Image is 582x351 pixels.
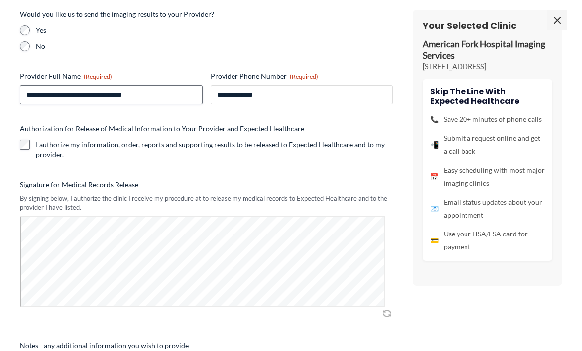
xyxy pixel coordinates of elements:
span: × [547,10,567,30]
legend: Would you like us to send the imaging results to your Provider? [20,9,214,19]
p: [STREET_ADDRESS] [423,62,552,72]
li: Save 20+ minutes of phone calls [430,113,545,126]
li: Easy scheduling with most major imaging clinics [430,164,545,190]
legend: Authorization for Release of Medical Information to Your Provider and Expected Healthcare [20,124,304,134]
h3: Your Selected Clinic [423,20,552,31]
span: 📧 [430,202,439,215]
label: No [36,41,393,51]
label: Notes - any additional information you wish to provide [20,341,393,351]
span: 💳 [430,234,439,247]
li: Use your HSA/FSA card for payment [430,228,545,253]
span: (Required) [84,73,112,80]
img: Clear Signature [381,308,393,318]
label: Signature for Medical Records Release [20,180,393,190]
span: (Required) [290,73,318,80]
span: 📲 [430,138,439,151]
label: Provider Full Name [20,71,203,81]
label: Yes [36,25,393,35]
li: Email status updates about your appointment [430,196,545,222]
label: I authorize my information, order, reports and supporting results to be released to Expected Heal... [36,140,393,160]
label: Provider Phone Number [211,71,393,81]
div: By signing below, I authorize the clinic I receive my procedure at to release my medical records ... [20,194,393,212]
span: 📞 [430,113,439,126]
h4: Skip the line with Expected Healthcare [430,87,545,106]
p: American Fork Hospital Imaging Services [423,39,552,62]
li: Submit a request online and get a call back [430,132,545,158]
span: 📅 [430,170,439,183]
